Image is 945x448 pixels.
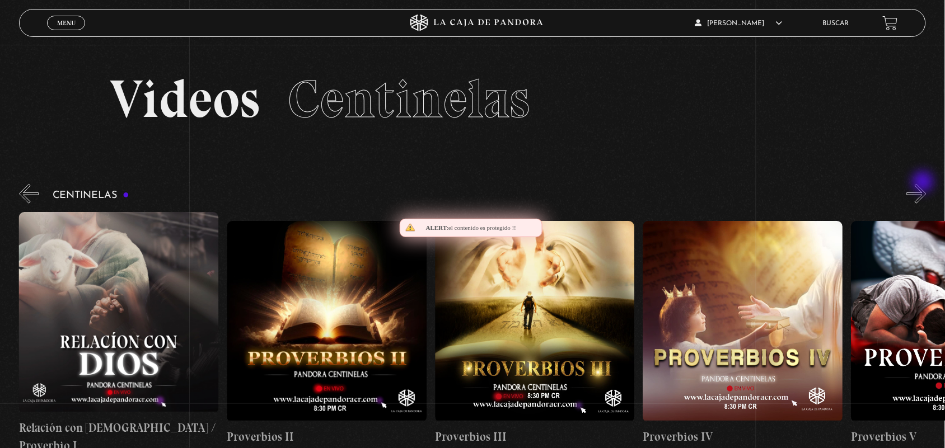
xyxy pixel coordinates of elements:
button: Next [907,184,927,204]
span: Cerrar [53,29,79,37]
button: Previous [19,184,39,204]
span: [PERSON_NAME] [695,20,783,27]
span: Alert: [426,224,448,231]
span: Menu [57,20,76,26]
span: Centinelas [288,67,530,131]
h2: Videos [110,73,835,126]
h4: Proverbios II [227,428,427,446]
a: View your shopping cart [883,16,898,31]
h4: Proverbios III [436,428,635,446]
a: Buscar [823,20,849,27]
h4: Proverbios IV [643,428,843,446]
h3: Centinelas [53,190,129,201]
div: el contenido es protegido !! [400,219,542,237]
